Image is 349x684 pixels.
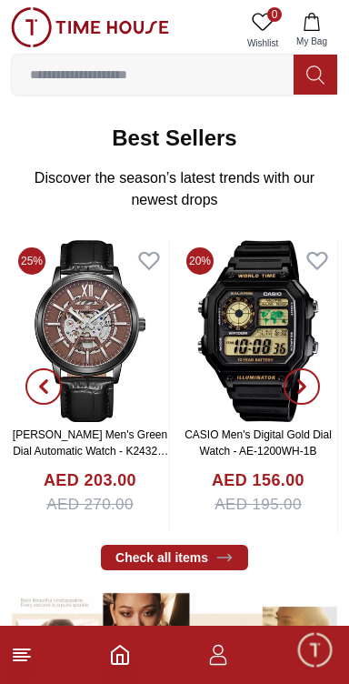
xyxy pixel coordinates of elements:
[295,630,335,670] div: Chat Widget
[44,468,136,493] h4: AED 203.00
[11,7,169,47] img: ...
[285,7,338,54] button: My Bag
[214,493,302,517] span: AED 195.00
[112,124,236,153] h2: Best Sellers
[184,428,332,458] a: CASIO Men's Digital Gold Dial Watch - AE-1200WH-1B
[25,167,324,211] p: Discover the season’s latest trends with our newest drops
[289,35,334,48] span: My Bag
[212,468,304,493] h4: AED 156.00
[13,428,168,474] a: [PERSON_NAME] Men's Green Dial Automatic Watch - K24323-BLBH
[101,545,248,570] a: Check all items
[11,240,169,422] img: Kenneth Scott Men's Green Dial Automatic Watch - K24323-BLBH
[179,240,337,422] img: CASIO Men's Digital Gold Dial Watch - AE-1200WH-1B
[46,493,134,517] span: AED 270.00
[186,247,214,275] span: 20%
[240,7,285,54] a: 0Wishlist
[109,644,131,666] a: Home
[267,7,282,22] span: 0
[240,36,285,50] span: Wishlist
